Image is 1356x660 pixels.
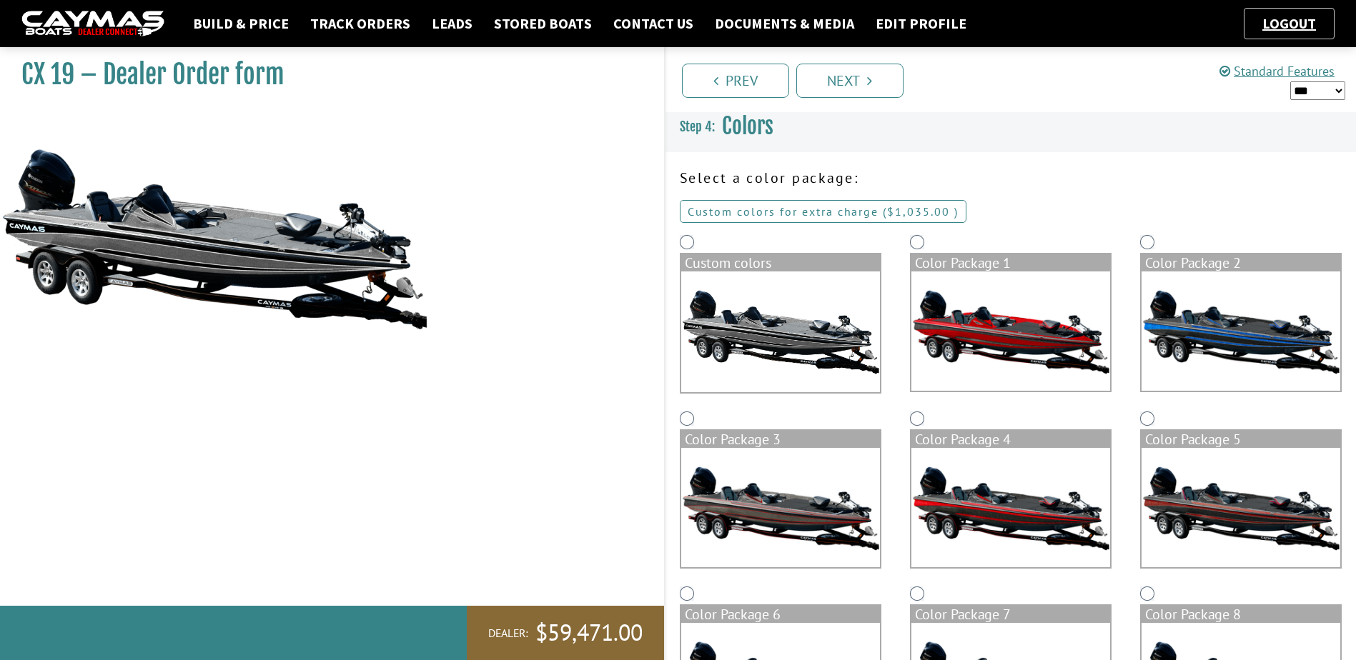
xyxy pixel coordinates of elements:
[488,626,528,641] span: Dealer:
[606,14,701,33] a: Contact Us
[186,14,296,33] a: Build & Price
[680,167,1342,189] p: Select a color package:
[467,606,664,660] a: Dealer:$59,471.00
[681,606,880,623] div: Color Package 6
[303,14,417,33] a: Track Orders
[681,431,880,448] div: Color Package 3
[911,606,1110,623] div: Color Package 7
[911,254,1110,271] div: Color Package 1
[708,14,861,33] a: Documents & Media
[681,271,880,392] img: cx-Base-Layer.png
[681,448,880,567] img: color_package_304.png
[1142,448,1340,567] img: color_package_306.png
[911,271,1110,391] img: color_package_302.png
[868,14,974,33] a: Edit Profile
[21,59,628,91] h1: CX 19 – Dealer Order form
[535,618,643,648] span: $59,471.00
[1142,254,1340,271] div: Color Package 2
[887,204,950,219] span: $1,035.00
[1142,606,1340,623] div: Color Package 8
[680,200,966,223] a: Custom colors for extra charge ($1,035.00 )
[487,14,599,33] a: Stored Boats
[1219,63,1335,79] a: Standard Features
[796,64,904,98] a: Next
[1255,14,1323,32] a: Logout
[911,448,1110,567] img: color_package_305.png
[682,64,789,98] a: Prev
[1142,271,1340,391] img: color_package_303.png
[1142,431,1340,448] div: Color Package 5
[681,254,880,271] div: Custom colors
[21,11,164,37] img: caymas-dealer-connect-2ed40d3bc7270c1d8d7ffb4b79bf05adc795679939227970def78ec6f6c03838.gif
[425,14,480,33] a: Leads
[911,431,1110,448] div: Color Package 4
